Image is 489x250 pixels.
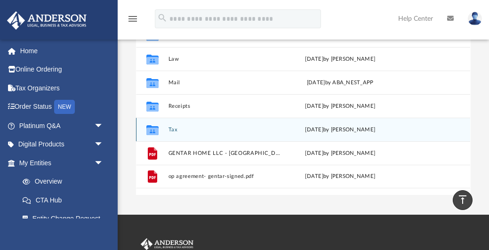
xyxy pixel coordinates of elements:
button: op agreement- gentar-signed.pdf [168,173,281,179]
i: vertical_align_top [457,194,468,205]
div: [DATE] by [PERSON_NAME] [284,149,396,158]
button: Mail [168,80,281,86]
div: [DATE] by [PERSON_NAME] [284,55,396,64]
button: Law [168,56,281,62]
div: [DATE] by [PERSON_NAME] [284,102,396,111]
div: [DATE] by [PERSON_NAME] [284,126,396,134]
a: vertical_align_top [453,190,473,210]
span: arrow_drop_down [94,116,113,136]
button: Receipts [168,103,281,109]
img: User Pic [468,12,482,25]
a: Home [7,41,118,60]
a: CTA Hub [13,191,118,210]
a: My Entitiesarrow_drop_down [7,153,118,172]
a: Entity Change Request [13,210,118,228]
span: arrow_drop_down [94,135,113,154]
i: menu [127,13,138,24]
a: Digital Productsarrow_drop_down [7,135,118,154]
div: [DATE] by ABA_NEST_APP [284,79,396,87]
span: arrow_drop_down [94,153,113,173]
i: search [157,13,168,23]
div: [DATE] by [PERSON_NAME] [284,172,396,181]
button: Tax [168,127,281,133]
a: Online Ordering [7,60,118,79]
a: Order StatusNEW [7,97,118,117]
img: Anderson Advisors Platinum Portal [4,11,89,30]
div: NEW [54,100,75,114]
a: Overview [13,172,118,191]
button: GENTAR HOME LLC - [GEOGRAPHIC_DATA] - Incorporation or Formation Filing - Copy.pdf [168,150,281,156]
a: Platinum Q&Aarrow_drop_down [7,116,118,135]
a: menu [127,18,138,24]
a: Tax Organizers [7,79,118,97]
